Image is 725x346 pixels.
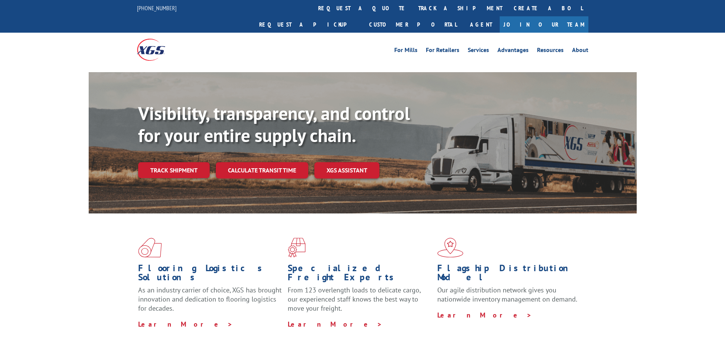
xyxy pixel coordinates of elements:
a: Request a pickup [253,16,363,33]
h1: Flagship Distribution Model [437,264,581,286]
a: Learn More > [288,320,382,329]
a: Customer Portal [363,16,462,33]
a: For Mills [394,47,417,55]
h1: Specialized Freight Experts [288,264,432,286]
h1: Flooring Logistics Solutions [138,264,282,286]
a: Agent [462,16,500,33]
img: xgs-icon-total-supply-chain-intelligence-red [138,238,162,258]
a: Join Our Team [500,16,588,33]
b: Visibility, transparency, and control for your entire supply chain. [138,101,410,147]
a: Calculate transit time [216,162,308,179]
img: xgs-icon-focused-on-flooring-red [288,238,306,258]
a: Track shipment [138,162,210,178]
a: [PHONE_NUMBER] [137,4,177,12]
span: Our agile distribution network gives you nationwide inventory management on demand. [437,286,577,303]
span: As an industry carrier of choice, XGS has brought innovation and dedication to flooring logistics... [138,286,282,313]
a: Services [468,47,489,55]
p: From 123 overlength loads to delicate cargo, our experienced staff knows the best way to move you... [288,286,432,319]
a: XGS ASSISTANT [314,162,379,179]
a: Resources [537,47,564,55]
a: Learn More > [437,311,532,319]
a: Advantages [497,47,529,55]
a: Learn More > [138,320,233,329]
a: For Retailers [426,47,459,55]
img: xgs-icon-flagship-distribution-model-red [437,238,464,258]
a: About [572,47,588,55]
